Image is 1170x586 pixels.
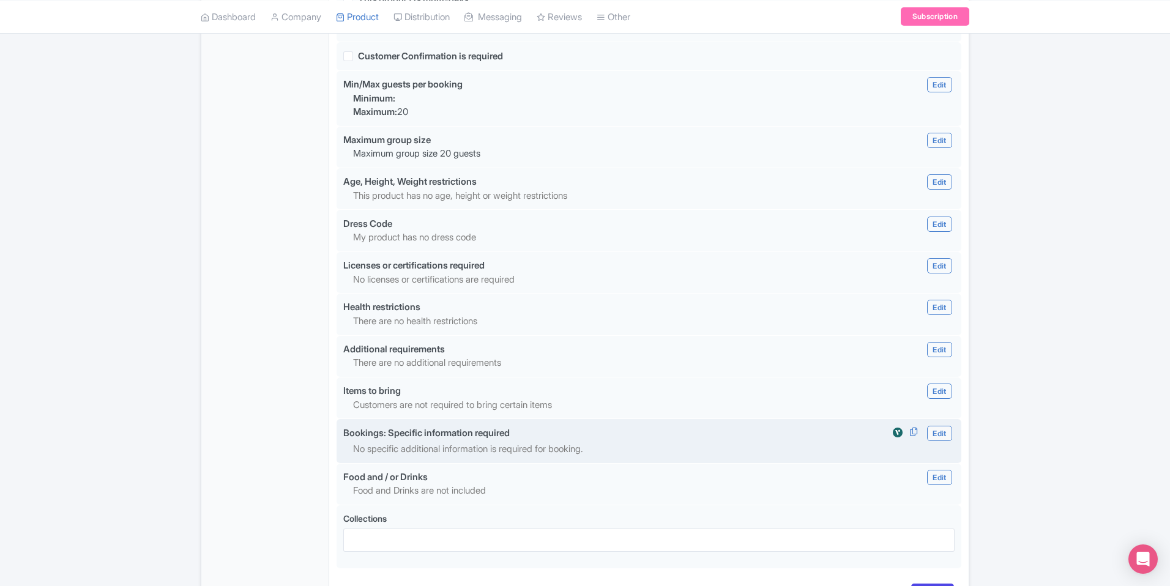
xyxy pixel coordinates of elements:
div: Open Intercom Messenger [1128,544,1158,574]
div: Food and / or Drinks [343,470,428,484]
div: Age, Height, Weight restrictions [343,175,477,189]
div: Licenses or certifications required [343,259,485,273]
a: Edit [927,426,952,441]
p: 20 [353,105,842,119]
div: Maximum group size [343,133,431,147]
p: Maximum group size 20 guests [353,147,842,161]
a: Edit [927,174,952,190]
div: Items to bring [343,384,401,398]
p: Customers are not required to bring certain items [353,398,842,412]
a: Edit [927,384,952,399]
p: There are no additional requirements [353,356,842,370]
img: viator-review-widget-01-363d65f17b203e82e80c83508294f9cc.svg [890,426,905,439]
p: No licenses or certifications are required [353,273,842,287]
span: Collections [343,513,387,524]
a: Subscription [901,7,969,26]
p: There are no health restrictions [353,314,842,328]
p: This product has no age, height or weight restrictions [353,189,842,203]
div: Health restrictions [343,300,420,314]
div: Min/Max guests per booking [343,78,463,92]
div: Dress Code [343,217,392,231]
div: Bookings: Specific information required [343,426,510,440]
div: Additional requirements [343,343,445,357]
span: Customer Confirmation is required [358,50,503,62]
a: Edit [927,217,952,232]
a: Edit [927,77,952,92]
a: Edit [927,258,952,273]
a: Edit [927,133,952,148]
b: Minimum: [353,92,395,104]
p: No specific additional information is required for booking. [353,442,842,456]
a: Edit [927,342,952,357]
a: Edit [927,300,952,315]
a: Edit [927,470,952,485]
p: Food and Drinks are not included [353,484,842,498]
b: Maximum: [353,106,397,117]
p: My product has no dress code [353,231,842,245]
